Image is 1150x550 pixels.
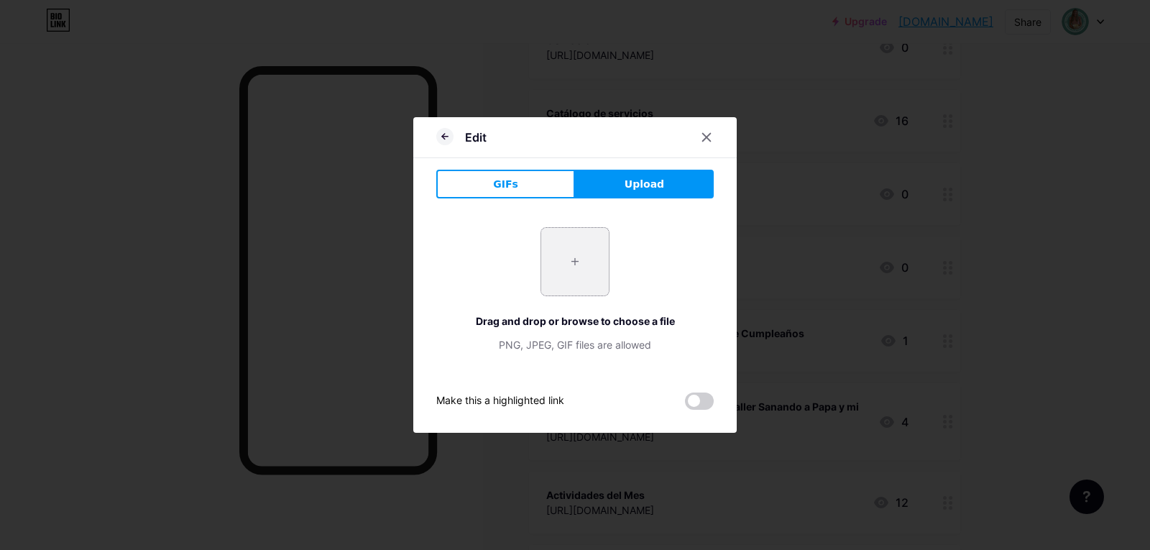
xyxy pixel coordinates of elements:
div: Edit [465,129,487,146]
span: Upload [625,177,664,192]
div: Make this a highlighted link [436,393,564,410]
div: Drag and drop or browse to choose a file [436,313,714,329]
button: GIFs [436,170,575,198]
span: GIFs [493,177,518,192]
div: PNG, JPEG, GIF files are allowed [436,337,714,352]
button: Upload [575,170,714,198]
